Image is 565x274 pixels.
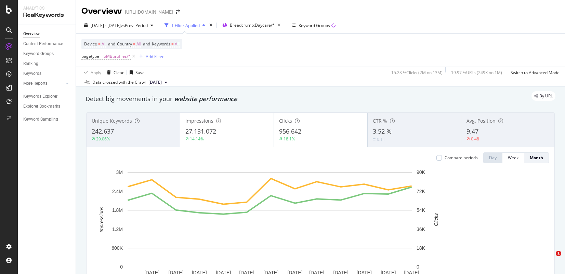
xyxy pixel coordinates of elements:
div: 0.48 [471,136,479,142]
span: = [171,41,174,47]
span: = [100,53,103,59]
span: and [143,41,150,47]
span: 242,637 [92,127,114,135]
span: By URL [539,94,553,98]
span: [DATE] - [DATE] [91,23,121,28]
div: More Reports [23,80,48,87]
div: Day [489,155,497,161]
a: Keywords Explorer [23,93,71,100]
text: 3M [116,169,123,175]
span: 956,642 [279,127,301,135]
span: Avg. Position [467,118,496,124]
span: Country [117,41,132,47]
div: Data crossed with the Crawl [92,79,146,85]
button: 1 Filter Applied [162,20,208,31]
text: 0 [120,264,123,270]
div: Week [508,155,518,161]
text: 72K [417,189,425,194]
span: CTR % [373,118,387,124]
span: Device [84,41,97,47]
span: SMBprofiles/* [104,52,131,61]
a: Keywords [23,70,71,77]
span: Unique Keywords [92,118,132,124]
a: Keyword Groups [23,50,71,57]
span: 2025 Jul. 3rd [148,79,162,85]
text: 18K [417,245,425,251]
div: Save [135,70,145,76]
div: 14.14% [190,136,204,142]
text: Impressions [99,207,104,232]
div: [URL][DOMAIN_NAME] [125,9,173,15]
div: Overview [23,30,40,38]
button: Breadcrumb:Daycare/* [220,20,283,31]
span: = [98,41,101,47]
a: Keyword Sampling [23,116,71,123]
iframe: Intercom live chat [542,251,558,267]
div: 18.1% [284,136,295,142]
button: Apply [81,67,101,78]
button: Keyword Groups [289,20,338,31]
div: Switch to Advanced Mode [511,70,560,76]
div: 0.11 [377,136,385,142]
button: Week [502,152,524,163]
a: Content Performance [23,40,71,47]
div: arrow-right-arrow-left [176,10,180,14]
text: 54K [417,207,425,213]
button: Day [483,152,502,163]
a: Ranking [23,60,71,67]
div: Keyword Groups [23,50,54,57]
div: legacy label [531,91,555,101]
text: 600K [111,245,123,251]
button: Switch to Advanced Mode [508,67,560,78]
div: RealKeywords [23,11,70,19]
div: Clear [114,70,124,76]
button: Add Filter [136,52,164,60]
button: [DATE] [146,78,170,86]
div: Keywords Explorer [23,93,57,100]
button: Month [524,152,549,163]
span: vs Prev. Period [121,23,148,28]
span: Keywords [152,41,170,47]
button: Save [127,67,145,78]
img: Equal [373,138,376,140]
div: Apply [91,70,101,76]
div: Keyword Groups [299,23,330,28]
span: Clicks [279,118,292,124]
a: More Reports [23,80,64,87]
text: Clicks [433,213,439,226]
div: Analytics [23,5,70,11]
div: Month [530,155,543,161]
div: Compare periods [445,155,478,161]
button: Clear [104,67,124,78]
div: Explorer Bookmarks [23,103,60,110]
span: All [102,39,106,49]
div: Add Filter [146,54,164,59]
span: 1 [556,251,561,256]
span: Breadcrumb: Daycare/* [230,22,275,28]
a: Overview [23,30,71,38]
div: times [208,22,214,29]
div: Keywords [23,70,41,77]
button: [DATE] - [DATE]vsPrev. Period [81,20,156,31]
text: 2.4M [112,189,123,194]
span: pagetype [81,53,99,59]
text: 90K [417,169,425,175]
text: 1.8M [112,207,123,213]
div: 19.97 % URLs ( 249K on 1M ) [451,70,502,76]
div: Ranking [23,60,38,67]
div: Keyword Sampling [23,116,58,123]
span: 9.47 [467,127,478,135]
span: Impressions [185,118,213,124]
span: 27,131,072 [185,127,216,135]
text: 0 [417,264,419,270]
div: 1 Filter Applied [171,23,200,28]
span: and [108,41,115,47]
a: Explorer Bookmarks [23,103,71,110]
div: Content Performance [23,40,63,47]
span: All [136,39,141,49]
text: 36K [417,227,425,232]
span: All [175,39,180,49]
div: Overview [81,5,122,17]
span: = [133,41,135,47]
text: 1.2M [112,227,123,232]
